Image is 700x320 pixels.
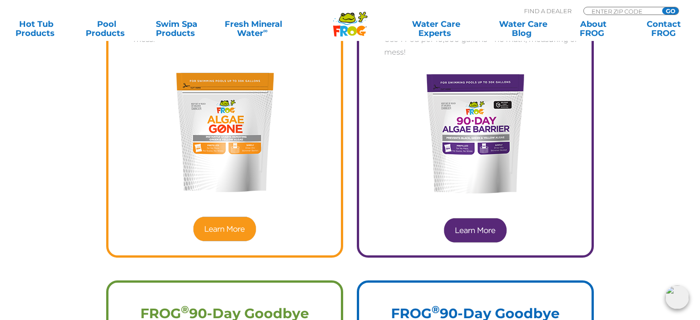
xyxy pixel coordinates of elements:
[496,20,551,38] a: Water CareBlog
[220,20,288,38] a: Fresh MineralWater∞
[192,215,257,243] img: FROG Algae Gone™
[149,20,204,38] a: Swim SpaProducts
[156,64,293,201] img: ALGAE GONE 30K-FRONTVIEW-FORM
[432,303,440,316] sup: ®
[662,7,679,15] input: GO
[591,7,652,15] input: Zip Code Form
[392,20,480,38] a: Water CareExperts
[181,303,189,316] sup: ®
[566,20,621,38] a: AboutFROG
[524,7,571,15] p: Find A Dealer
[79,20,134,38] a: PoolProducts
[407,66,544,202] img: 90 DAY ALGAE BARRIER 30K-FRONTVIEW-FORM
[263,27,268,34] sup: ∞
[384,33,585,59] li: Use 1 Pod per 10,000 gallons – no math, measuring or mess!
[665,285,689,309] img: openIcon
[443,217,508,244] img: FROG® 90-Day Algae Barrier™
[9,20,64,38] a: Hot TubProducts
[636,20,691,38] a: ContactFROG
